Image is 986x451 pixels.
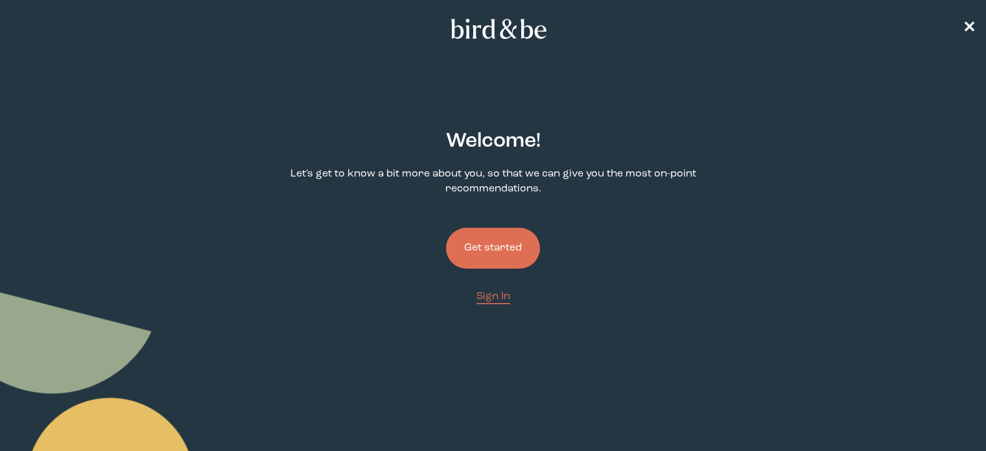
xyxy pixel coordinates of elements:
h2: Welcome ! [446,127,541,156]
a: ✕ [963,18,976,40]
a: Get started [446,207,540,289]
button: Get started [446,228,540,269]
a: Sign In [476,289,510,304]
iframe: Gorgias live chat messenger [921,390,973,438]
span: Sign In [476,291,510,302]
span: ✕ [963,21,976,36]
p: Let's get to know a bit more about you, so that we can give you the most on-point recommendations. [257,167,729,197]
